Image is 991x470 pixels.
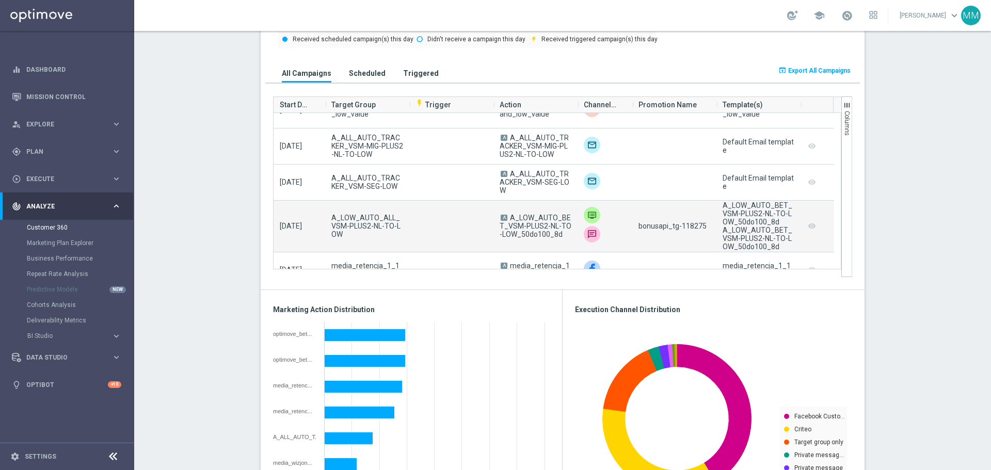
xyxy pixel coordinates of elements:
div: Private message [584,207,600,223]
div: media_retencja_1_14 [723,262,794,278]
div: Repeat Rate Analysis [27,266,133,282]
button: Triggered [401,63,441,83]
i: open_in_browser [778,66,787,74]
div: equalizer Dashboard [11,66,122,74]
div: NEW [109,286,126,293]
span: Trigger [415,101,451,109]
a: Optibot [26,371,108,398]
text: Didn't receive a campaign this day [427,36,525,43]
button: gps_fixed Plan keyboard_arrow_right [11,148,122,156]
button: BI Studio keyboard_arrow_right [27,332,122,340]
i: equalizer [12,65,21,74]
div: Explore [12,120,111,129]
i: keyboard_arrow_right [111,331,121,341]
div: Target group only [584,137,600,153]
i: keyboard_arrow_right [111,174,121,184]
i: keyboard_arrow_right [111,119,121,129]
button: open_in_browser Export All Campaigns [777,63,852,78]
span: Export All Campaigns [788,67,851,74]
text: Target group only [794,439,843,446]
button: person_search Explore keyboard_arrow_right [11,120,122,128]
i: keyboard_arrow_right [111,201,121,211]
div: Business Performance [27,251,133,266]
span: A_LOW_AUTO_ALL_VSM-PLUS2-NL-TO-LOW [331,214,403,238]
div: optimove_bet_14D_and_reg_30D [273,331,317,337]
a: Settings [25,453,56,460]
span: BI Studio [27,333,101,339]
div: media_wizjoner_retencja [273,460,317,466]
button: All Campaigns [279,63,334,83]
i: keyboard_arrow_right [111,147,121,156]
text: Received triggered campaign(s) this day [541,36,658,43]
button: Data Studio keyboard_arrow_right [11,353,122,362]
button: lightbulb Optibot +10 [11,381,122,389]
h3: All Campaigns [282,69,331,78]
div: +10 [108,381,121,388]
i: flash_on [415,99,424,107]
span: media_retencja_1_14 [331,262,403,278]
i: lightbulb [12,380,21,390]
div: A_ALL_AUTO_TRACKER_VSM-SEG-NL [273,434,317,440]
a: Marketing Plan Explorer [27,239,107,247]
span: A [501,135,507,141]
span: Promotion Name [638,94,697,115]
div: Execute [12,174,111,184]
span: keyboard_arrow_down [949,10,960,21]
span: Execute [26,176,111,182]
span: A [501,215,507,221]
img: Facebook Custom Audience [584,261,600,277]
div: Predictive Models [27,282,133,297]
div: media_retencja_1_14 [273,382,317,388]
img: Target group only [584,173,600,189]
span: Start Date [280,94,311,115]
h3: Execution Channel Distribution [575,305,852,314]
h3: Marketing Action Distribution [273,305,550,314]
div: Deliverability Metrics [27,313,133,328]
button: Mission Control [11,93,122,101]
div: MM [961,6,981,25]
div: BI Studio [27,333,111,339]
i: settings [10,452,20,461]
span: Columns [843,111,851,136]
div: media_retencja_1_14_ZG [273,408,317,414]
a: Cohorts Analysis [27,301,107,309]
div: Plan [12,147,111,156]
div: A_LOW_AUTO_BET_VSM-PLUS2-NL-TO-LOW_50do100_8d [723,201,794,226]
div: Dashboard [12,56,121,83]
h3: Scheduled [349,69,386,78]
text: Facebook Custo… [794,413,845,420]
a: Business Performance [27,254,107,263]
a: Mission Control [26,83,121,110]
span: media_retencja_1_14 [500,262,570,278]
div: Data Studio [12,353,111,362]
span: Explore [26,121,111,127]
span: A_ALL_AUTO_TRACKER_VSM-MIG-PLUS2-NL-TO-LOW [331,134,403,158]
span: A [501,171,507,177]
a: Customer 360 [27,223,107,232]
button: play_circle_outline Execute keyboard_arrow_right [11,175,122,183]
span: [DATE] [280,266,302,274]
span: Template(s) [723,94,763,115]
div: Default Email template [723,138,794,154]
button: track_changes Analyze keyboard_arrow_right [11,202,122,210]
span: Plan [26,149,111,155]
span: bonusapi_tg-118275 [638,222,707,230]
h3: Triggered [403,69,439,78]
span: A_LOW_AUTO_BET_VSM-PLUS2-NL-TO-LOW_50do100_8d [500,214,571,238]
span: Analyze [26,203,111,209]
span: A_ALL_AUTO_TRACKER_VSM-MIG-PLUS2-NL-TO-LOW [500,134,569,158]
div: Optibot [12,371,121,398]
a: Dashboard [26,56,121,83]
div: BI Studio [27,328,133,344]
div: Marketing Plan Explorer [27,235,133,251]
button: Scheduled [346,63,388,83]
span: Data Studio [26,354,111,361]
